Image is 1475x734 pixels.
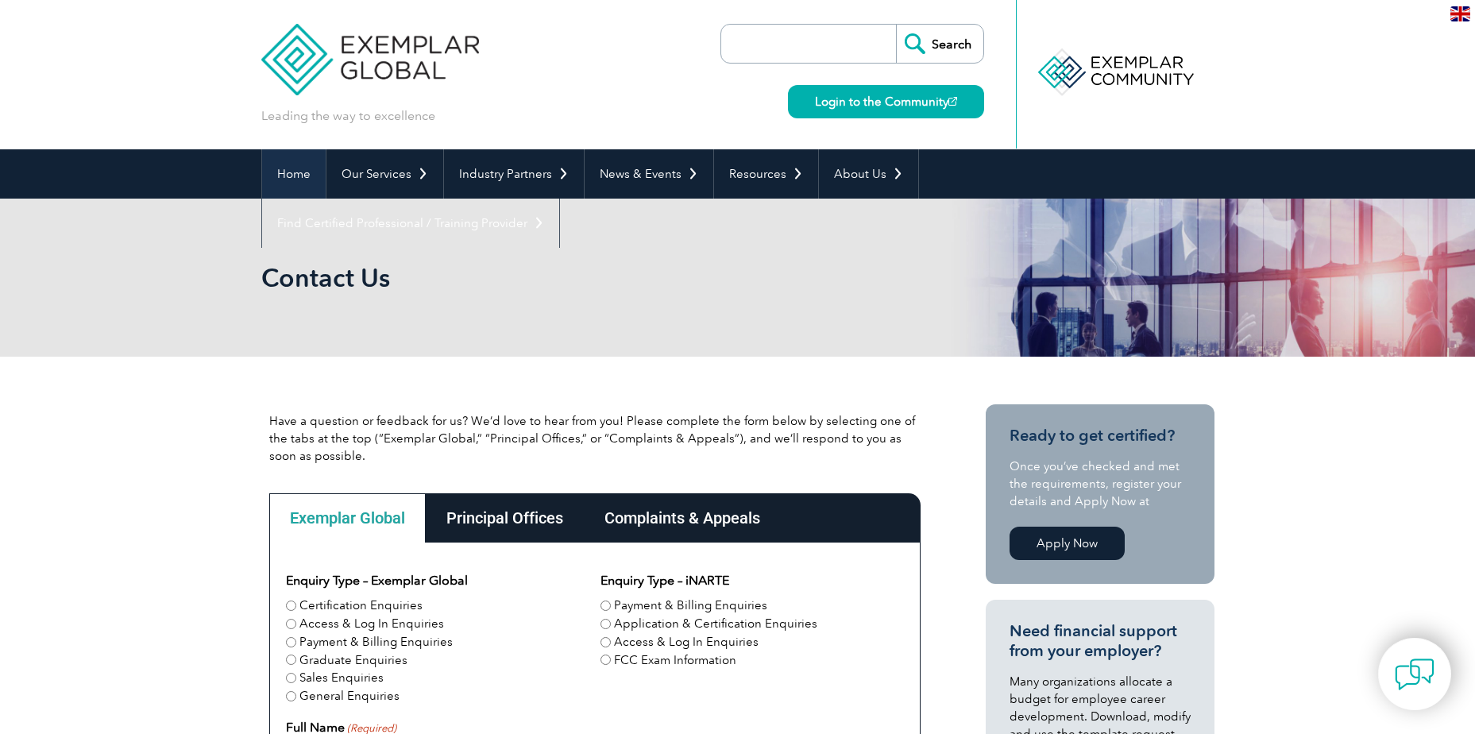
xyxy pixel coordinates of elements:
img: contact-chat.png [1395,655,1434,694]
a: News & Events [585,149,713,199]
a: Industry Partners [444,149,584,199]
label: Certification Enquiries [299,597,423,615]
div: Complaints & Appeals [584,493,781,543]
label: Graduate Enquiries [299,651,407,670]
label: Sales Enquiries [299,669,384,687]
label: Application & Certification Enquiries [614,615,817,633]
a: Resources [714,149,818,199]
a: Login to the Community [788,85,984,118]
p: Have a question or feedback for us? We’d love to hear from you! Please complete the form below by... [269,412,921,465]
img: en [1450,6,1470,21]
label: Access & Log In Enquiries [614,633,759,651]
legend: Enquiry Type – iNARTE [600,571,729,590]
div: Principal Offices [426,493,584,543]
h3: Need financial support from your employer? [1010,621,1191,661]
label: FCC Exam Information [614,651,736,670]
p: Once you’ve checked and met the requirements, register your details and Apply Now at [1010,458,1191,510]
label: Payment & Billing Enquiries [299,633,453,651]
a: About Us [819,149,918,199]
h1: Contact Us [261,262,871,293]
a: Find Certified Professional / Training Provider [262,199,559,248]
label: Access & Log In Enquiries [299,615,444,633]
p: Leading the way to excellence [261,107,435,125]
label: Payment & Billing Enquiries [614,597,767,615]
a: Home [262,149,326,199]
h3: Ready to get certified? [1010,426,1191,446]
img: open_square.png [948,97,957,106]
a: Apply Now [1010,527,1125,560]
legend: Enquiry Type – Exemplar Global [286,571,468,590]
a: Our Services [326,149,443,199]
div: Exemplar Global [269,493,426,543]
label: General Enquiries [299,687,400,705]
input: Search [896,25,983,63]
